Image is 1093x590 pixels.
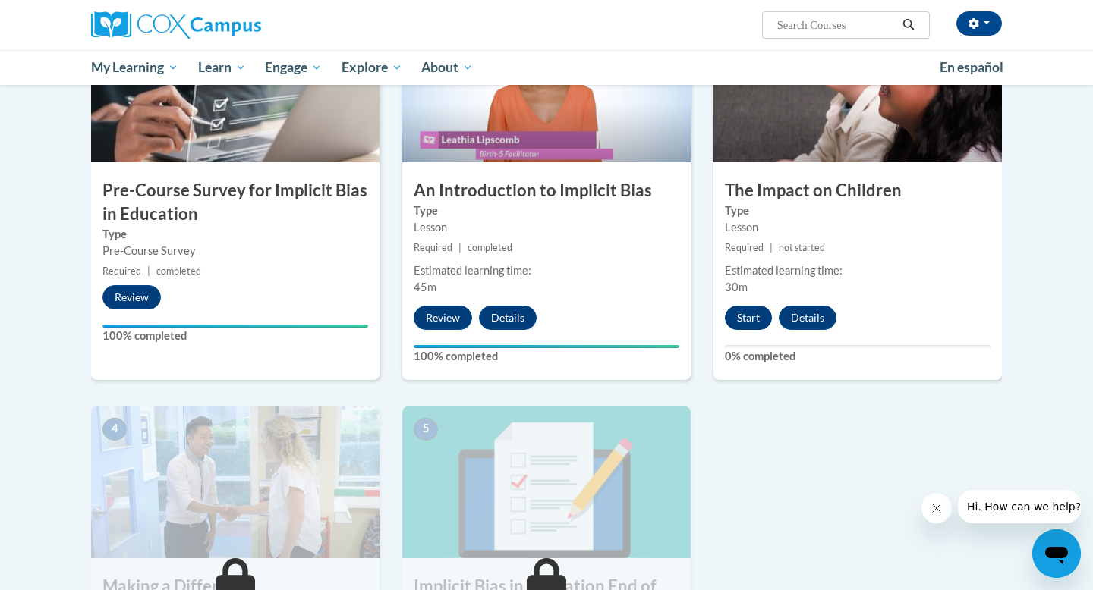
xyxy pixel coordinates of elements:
a: Engage [255,50,332,85]
span: 4 [102,418,127,441]
button: Review [102,285,161,309]
span: Required [725,242,764,253]
label: 100% completed [414,348,679,365]
iframe: Button to launch messaging window [1032,529,1081,578]
h3: Pre-Course Survey for Implicit Bias in Education [91,179,380,226]
span: Learn [198,58,246,77]
img: Course Image [91,406,380,558]
span: completed [156,265,201,277]
a: En español [930,52,1013,83]
span: Required [414,242,452,253]
img: Course Image [91,11,380,162]
a: My Learning [81,50,188,85]
span: En español [940,59,1003,75]
span: 5 [414,418,438,441]
div: Main menu [68,50,1025,85]
img: Course Image [402,11,691,162]
span: completed [468,242,512,253]
input: Search Courses [776,16,897,34]
div: Estimated learning time: [414,262,679,279]
span: Engage [265,58,322,77]
button: Start [725,306,772,330]
span: 30m [725,281,748,293]
h3: An Introduction to Implicit Bias [402,179,691,202]
button: Search [897,16,920,34]
img: Course Image [713,11,1002,162]
div: Lesson [414,219,679,236]
h3: The Impact on Children [713,179,1002,202]
div: Your progress [414,345,679,348]
label: 100% completed [102,328,368,344]
label: Type [725,202,991,219]
div: Your progress [102,325,368,328]
iframe: Close message [921,493,952,523]
span: Required [102,265,141,277]
button: Details [479,306,537,330]
span: My Learning [91,58,178,77]
img: Cox Campus [91,11,261,39]
a: About [412,50,484,85]
label: 0% completed [725,348,991,365]
label: Type [102,226,368,243]
iframe: Message from company [958,490,1081,523]
img: Course Image [402,406,691,558]
span: | [770,242,773,253]
span: About [421,58,473,77]
button: Review [414,306,472,330]
span: | [147,265,150,277]
button: Details [779,306,836,330]
a: Cox Campus [91,11,380,39]
span: 45m [414,281,436,293]
div: Pre-Course Survey [102,243,368,259]
div: Estimated learning time: [725,262,991,279]
span: | [458,242,461,253]
span: not started [779,242,825,253]
button: Account Settings [956,11,1002,36]
div: Lesson [725,219,991,236]
span: Explore [342,58,402,77]
label: Type [414,202,679,219]
a: Learn [188,50,256,85]
a: Explore [332,50,412,85]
